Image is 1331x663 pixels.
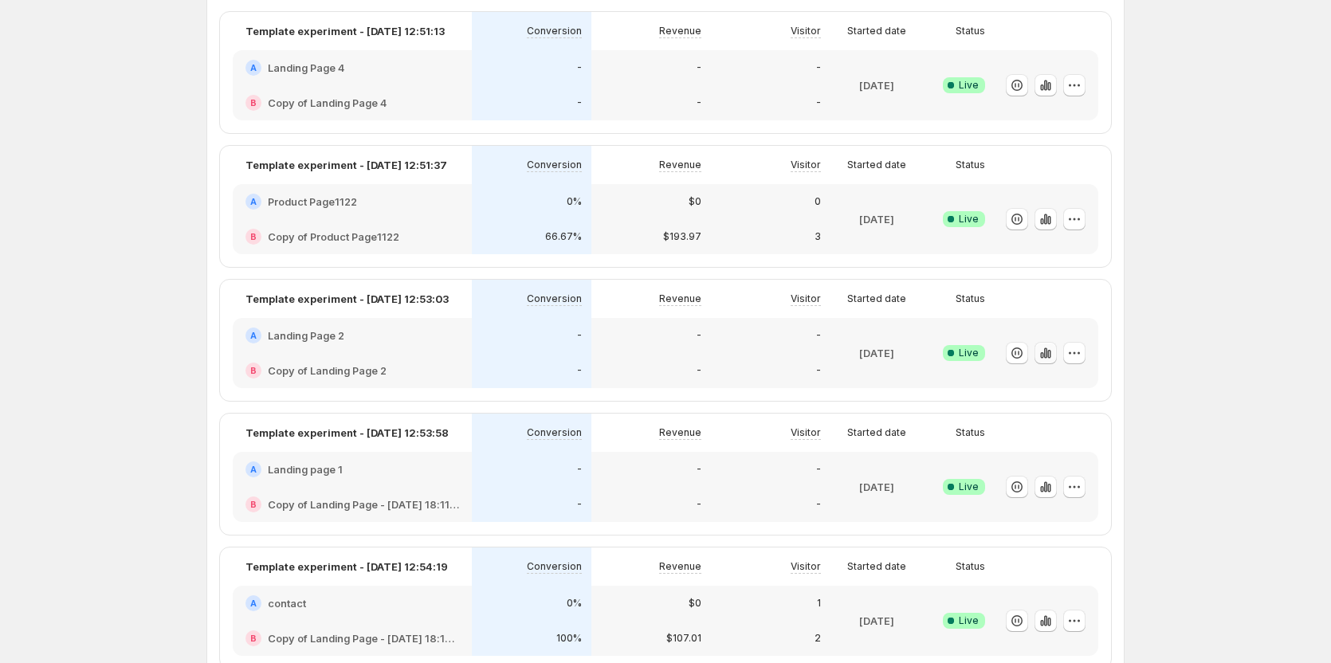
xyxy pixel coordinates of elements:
[268,229,399,245] h2: Copy of Product Page1122
[956,560,985,573] p: Status
[250,598,257,608] h2: A
[697,463,701,476] p: -
[527,159,582,171] p: Conversion
[859,613,894,629] p: [DATE]
[250,634,257,643] h2: B
[815,230,821,243] p: 3
[659,159,701,171] p: Revenue
[268,461,343,477] h2: Landing page 1
[847,426,906,439] p: Started date
[816,463,821,476] p: -
[250,465,257,474] h2: A
[816,329,821,342] p: -
[697,364,701,377] p: -
[697,329,701,342] p: -
[666,632,701,645] p: $107.01
[659,426,701,439] p: Revenue
[245,291,449,307] p: Template experiment - [DATE] 12:53:03
[545,230,582,243] p: 66.67%
[250,366,257,375] h2: B
[663,230,701,243] p: $193.97
[956,159,985,171] p: Status
[577,61,582,74] p: -
[847,292,906,305] p: Started date
[791,25,821,37] p: Visitor
[659,292,701,305] p: Revenue
[268,363,387,379] h2: Copy of Landing Page 2
[250,331,257,340] h2: A
[697,96,701,109] p: -
[556,632,582,645] p: 100%
[527,25,582,37] p: Conversion
[268,95,387,111] h2: Copy of Landing Page 4
[815,195,821,208] p: 0
[577,329,582,342] p: -
[250,500,257,509] h2: B
[527,426,582,439] p: Conversion
[245,157,447,173] p: Template experiment - [DATE] 12:51:37
[697,498,701,511] p: -
[567,195,582,208] p: 0%
[847,560,906,573] p: Started date
[959,79,979,92] span: Live
[816,498,821,511] p: -
[956,25,985,37] p: Status
[859,479,894,495] p: [DATE]
[859,211,894,227] p: [DATE]
[689,195,701,208] p: $0
[959,614,979,627] span: Live
[817,597,821,610] p: 1
[268,194,357,210] h2: Product Page1122
[816,96,821,109] p: -
[659,560,701,573] p: Revenue
[659,25,701,37] p: Revenue
[527,560,582,573] p: Conversion
[527,292,582,305] p: Conversion
[567,597,582,610] p: 0%
[959,347,979,359] span: Live
[245,425,449,441] p: Template experiment - [DATE] 12:53:58
[268,595,306,611] h2: contact
[859,345,894,361] p: [DATE]
[245,559,448,575] p: Template experiment - [DATE] 12:54:19
[791,426,821,439] p: Visitor
[268,328,344,343] h2: Landing Page 2
[859,77,894,93] p: [DATE]
[959,213,979,226] span: Live
[956,292,985,305] p: Status
[245,23,445,39] p: Template experiment - [DATE] 12:51:13
[815,632,821,645] p: 2
[847,25,906,37] p: Started date
[250,98,257,108] h2: B
[250,197,257,206] h2: A
[791,292,821,305] p: Visitor
[268,60,344,76] h2: Landing Page 4
[250,63,257,73] h2: A
[959,481,979,493] span: Live
[577,364,582,377] p: -
[250,232,257,241] h2: B
[847,159,906,171] p: Started date
[791,159,821,171] p: Visitor
[956,426,985,439] p: Status
[816,61,821,74] p: -
[268,630,459,646] h2: Copy of Landing Page - [DATE] 18:15:06
[577,463,582,476] p: -
[268,496,459,512] h2: Copy of Landing Page - [DATE] 18:11:46
[689,597,701,610] p: $0
[577,498,582,511] p: -
[697,61,701,74] p: -
[791,560,821,573] p: Visitor
[816,364,821,377] p: -
[577,96,582,109] p: -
